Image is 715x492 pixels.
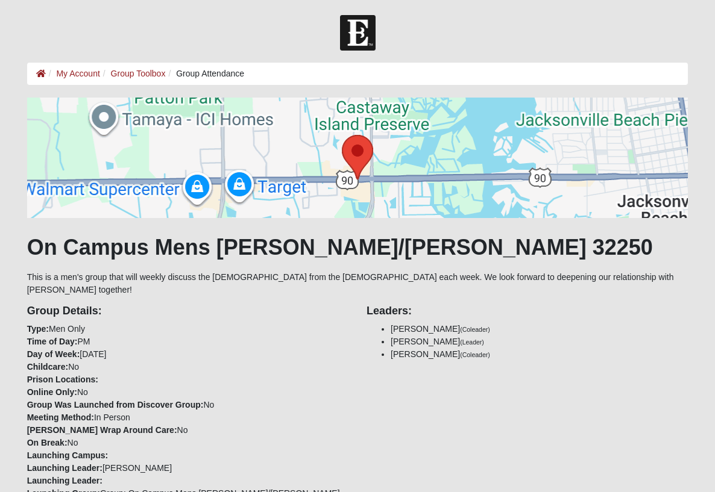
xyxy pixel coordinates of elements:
strong: Launching Campus: [27,450,109,460]
li: Group Attendance [165,67,244,80]
strong: Childcare: [27,362,68,372]
a: My Account [56,69,99,78]
small: (Coleader) [460,351,490,358]
strong: Day of Week: [27,349,80,359]
strong: Time of Day: [27,337,78,346]
strong: Group Was Launched from Discover Group: [27,400,204,409]
a: Group Toolbox [111,69,166,78]
small: (Coleader) [460,326,490,333]
strong: Online Only: [27,387,77,397]
strong: Meeting Method: [27,413,94,422]
strong: Launching Leader: [27,463,102,473]
li: [PERSON_NAME] [391,348,688,361]
li: [PERSON_NAME] [391,323,688,335]
img: Church of Eleven22 Logo [340,15,376,51]
li: [PERSON_NAME] [391,335,688,348]
strong: [PERSON_NAME] Wrap Around Care: [27,425,177,435]
h4: Group Details: [27,305,348,318]
h4: Leaders: [367,305,688,318]
h1: On Campus Mens [PERSON_NAME]/[PERSON_NAME] 32250 [27,234,688,260]
small: (Leader) [460,338,484,346]
strong: On Break: [27,438,68,447]
strong: Type: [27,324,49,334]
strong: Prison Locations: [27,375,98,384]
